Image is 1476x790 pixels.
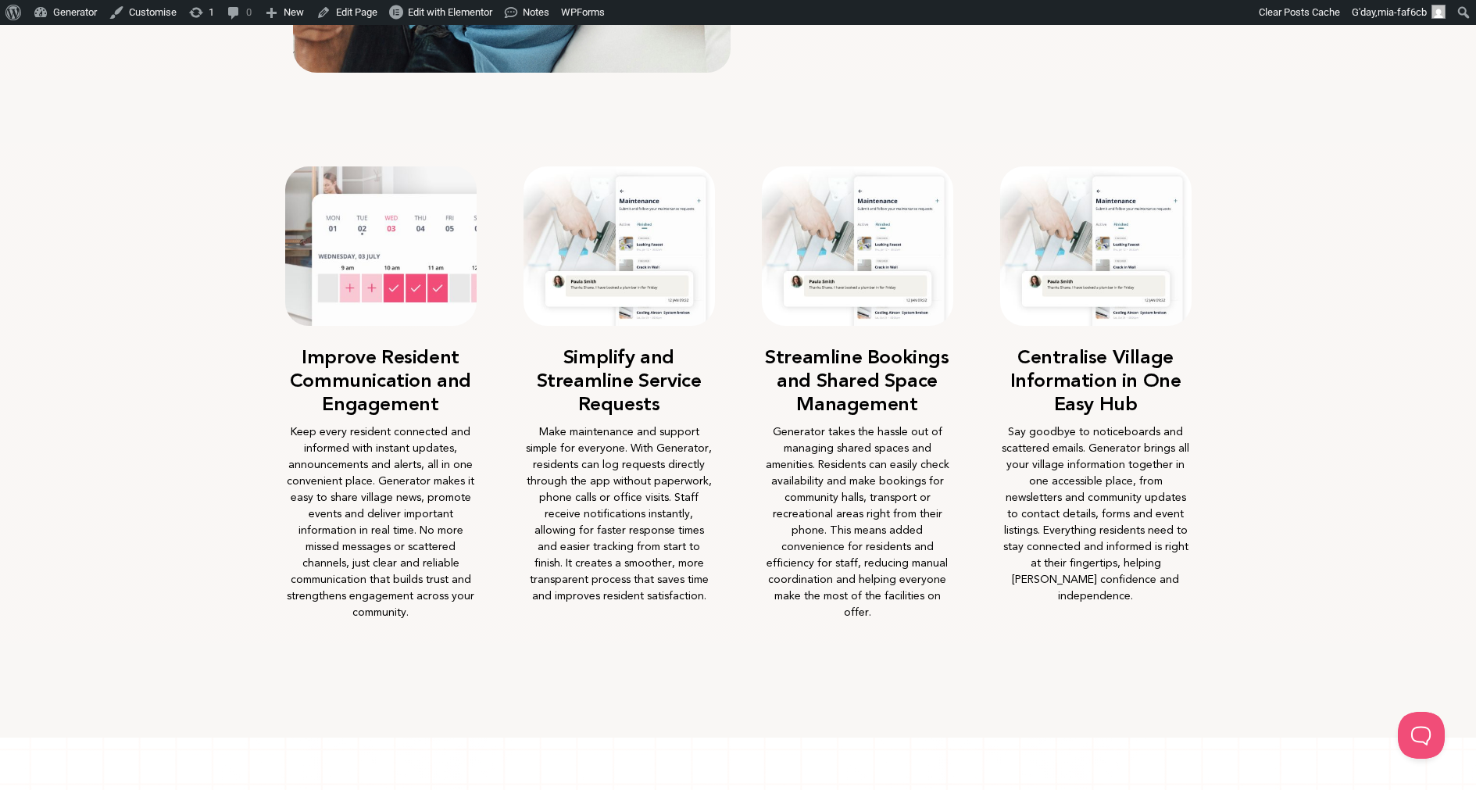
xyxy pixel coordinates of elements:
[285,424,477,620] p: Keep every resident connected and informed with instant updates, announcements and alerts, all in...
[1000,345,1192,416] h3: Centralise Village Information in One Easy Hub
[524,166,715,326] img: RE-12
[524,424,715,604] p: Make maintenance and support simple for everyone. With Generator, residents can log requests dire...
[762,166,953,326] img: RE-12
[285,166,477,326] img: RE-03-B
[524,345,715,416] h3: Simplify and Streamline Service Requests
[1378,6,1427,18] span: mia-faf6cb
[762,345,953,416] h3: Streamline Bookings and Shared Space Management
[1000,424,1192,604] p: Say goodbye to noticeboards and scattered emails. Generator brings all your village information t...
[285,345,477,416] h3: Improve Resident Communication and Engagement
[762,424,953,620] p: Generator takes the hassle out of managing shared spaces and amenities. Residents can easily chec...
[1000,166,1192,326] img: RE-12
[1398,712,1445,759] iframe: Toggle Customer Support
[408,6,492,18] span: Edit with Elementor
